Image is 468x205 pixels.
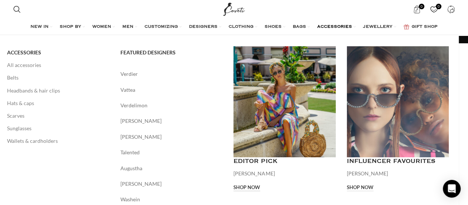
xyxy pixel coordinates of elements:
a: JEWELLERY [363,20,396,34]
a: Banner link [347,46,449,157]
a: Sunglasses [7,122,109,135]
a: Headbands & hair clips [7,84,109,97]
a: Vattea [120,86,223,94]
img: GiftBag [404,24,409,29]
a: Verdelimon [120,101,223,110]
p: [PERSON_NAME] [347,169,449,178]
a: Site logo [222,6,246,12]
div: My Wishlist [426,2,442,17]
span: CUSTOMIZING [145,24,178,30]
a: Hats & caps [7,97,109,110]
div: Open Intercom Messenger [443,180,461,198]
a: Scarves [7,110,109,122]
a: BAGS [293,20,310,34]
a: CLOTHING [229,20,257,34]
h4: INFLUENCER FAVOURITES [347,157,449,166]
p: [PERSON_NAME] [233,169,336,178]
a: All accessories [7,59,109,71]
a: Augustha [120,164,223,172]
span: NEW IN [30,24,49,30]
h4: EDITOR PICK [233,157,336,166]
span: CLOTHING [229,24,253,30]
a: ACCESSORIES [317,20,356,34]
div: Main navigation [10,20,459,34]
a: Banner link [233,46,336,157]
span: FEATURED DESIGNERS [120,49,176,56]
a: MEN [122,20,137,34]
a: Washein [120,195,223,204]
span: ACCESSORIES [317,24,352,30]
a: Shop now [347,185,374,191]
a: SHOES [265,20,285,34]
a: SHOP BY [60,20,85,34]
a: CUSTOMIZING [145,20,182,34]
span: 0 [436,4,441,9]
a: Verdier [120,70,223,78]
span: 0 [419,4,424,9]
a: Wallets & cardholders [7,135,109,147]
span: SHOP BY [60,24,81,30]
a: [PERSON_NAME] [120,180,223,188]
span: DESIGNERS [189,24,218,30]
span: BAGS [293,24,306,30]
span: GIFT SHOP [412,24,438,30]
a: Shop now [233,185,260,191]
a: 0 [409,2,425,17]
a: Belts [7,71,109,84]
a: Search [10,2,24,17]
a: Talented [120,148,223,157]
a: GIFT SHOP [404,20,438,34]
span: MEN [122,24,133,30]
a: [PERSON_NAME] [120,117,223,125]
a: WOMEN [92,20,115,34]
a: DESIGNERS [189,20,221,34]
span: JEWELLERY [363,24,392,30]
a: 0 [426,2,442,17]
a: NEW IN [30,20,52,34]
span: SHOES [265,24,282,30]
span: ACCESSORIES [7,49,41,56]
a: [PERSON_NAME] [120,133,223,141]
span: WOMEN [92,24,111,30]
